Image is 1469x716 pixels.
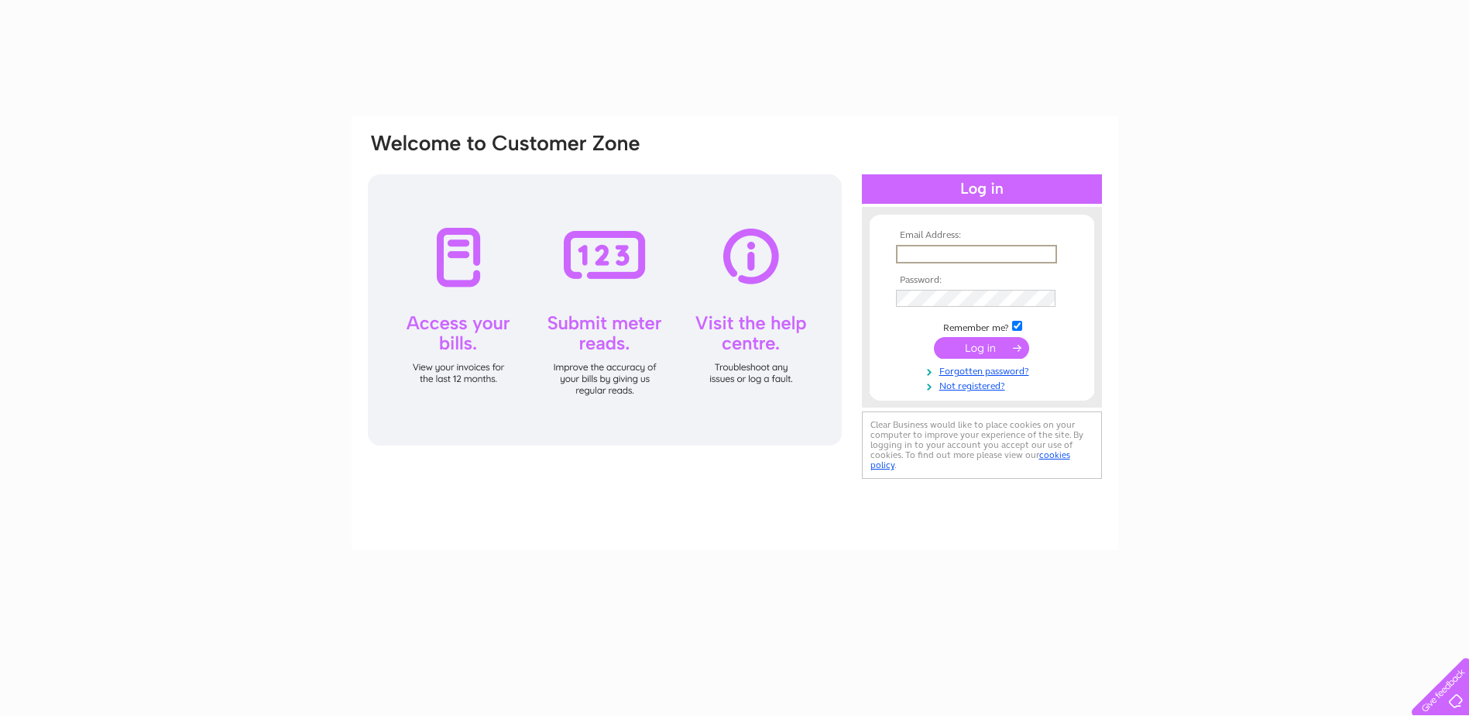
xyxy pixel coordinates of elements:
th: Password: [892,275,1072,286]
td: Remember me? [892,318,1072,334]
a: cookies policy [870,449,1070,470]
th: Email Address: [892,230,1072,241]
div: Clear Business would like to place cookies on your computer to improve your experience of the sit... [862,411,1102,479]
a: Forgotten password? [896,363,1072,377]
input: Submit [934,337,1029,359]
a: Not registered? [896,377,1072,392]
